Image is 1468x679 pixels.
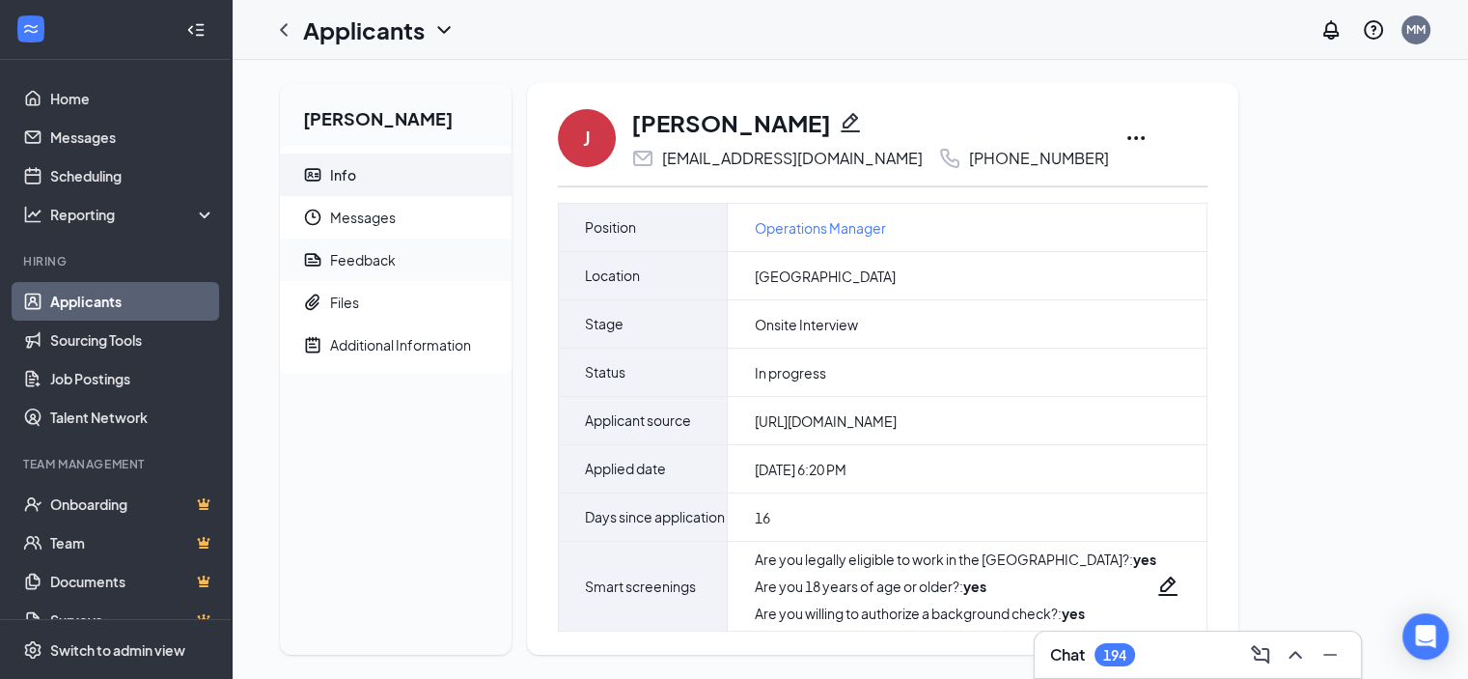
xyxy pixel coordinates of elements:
[280,281,512,324] a: PaperclipFiles
[303,250,322,269] svg: Report
[303,335,322,354] svg: NoteActive
[280,239,512,281] a: ReportFeedback
[1062,605,1085,622] strong: yes
[755,315,858,334] span: Onsite Interview
[23,253,211,269] div: Hiring
[50,485,215,523] a: OnboardingCrown
[50,79,215,118] a: Home
[969,149,1109,168] div: [PHONE_NUMBER]
[50,359,215,398] a: Job Postings
[1362,18,1385,42] svg: QuestionInfo
[280,196,512,239] a: ClockMessages
[186,20,206,40] svg: Collapse
[755,604,1156,623] div: Are you willing to authorize a background check? :
[755,363,826,382] span: In progress
[938,147,961,170] svg: Phone
[50,156,215,195] a: Scheduling
[755,460,846,479] span: [DATE] 6:20 PM
[585,445,666,493] span: Applied date
[330,335,471,354] div: Additional Information
[50,282,215,321] a: Applicants
[303,293,322,312] svg: Paperclip
[631,147,654,170] svg: Email
[585,349,625,396] span: Status
[755,550,1156,569] div: Are you legally eligible to work in the [GEOGRAPHIC_DATA]? :
[1249,643,1272,666] svg: ComposeMessage
[1133,551,1156,568] strong: yes
[50,601,215,639] a: SurveysCrown
[1315,639,1345,670] button: Minimize
[755,508,770,527] span: 16
[272,18,295,42] svg: ChevronLeft
[50,205,216,224] div: Reporting
[303,165,322,184] svg: ContactCard
[1318,643,1342,666] svg: Minimize
[1284,643,1307,666] svg: ChevronUp
[280,154,512,196] a: ContactCardInfo
[303,14,425,46] h1: Applicants
[585,397,691,444] span: Applicant source
[755,411,897,431] span: [URL][DOMAIN_NAME]
[303,208,322,227] svg: Clock
[755,217,886,239] a: Operations Manager
[330,250,396,269] div: Feedback
[755,267,896,286] span: [GEOGRAPHIC_DATA]
[1319,18,1343,42] svg: Notifications
[1406,21,1426,38] div: MM
[50,398,215,437] a: Talent Network
[330,196,496,239] span: Messages
[1402,613,1449,660] div: Open Intercom Messenger
[963,578,986,595] strong: yes
[21,19,41,39] svg: WorkstreamLogo
[585,300,623,348] span: Stage
[662,149,923,168] div: [EMAIL_ADDRESS][DOMAIN_NAME]
[1280,639,1311,670] button: ChevronUp
[1245,639,1276,670] button: ComposeMessage
[50,118,215,156] a: Messages
[23,205,42,224] svg: Analysis
[23,640,42,660] svg: Settings
[755,577,1156,596] div: Are you 18 years of age or older? :
[330,293,359,312] div: Files
[839,111,862,134] svg: Pencil
[280,83,512,146] h2: [PERSON_NAME]
[330,165,356,184] div: Info
[585,563,696,610] span: Smart screenings
[1156,575,1179,598] svg: Pencil
[585,494,725,541] span: Days since application
[1050,644,1085,665] h3: Chat
[585,204,636,251] span: Position
[50,562,215,601] a: DocumentsCrown
[1103,647,1126,664] div: 194
[585,252,640,299] span: Location
[50,321,215,359] a: Sourcing Tools
[432,18,456,42] svg: ChevronDown
[280,324,512,366] a: NoteActiveAdditional Information
[1124,127,1148,150] svg: Ellipses
[50,523,215,562] a: TeamCrown
[583,125,591,152] div: J
[631,106,831,139] h1: [PERSON_NAME]
[23,456,211,472] div: Team Management
[50,640,185,660] div: Switch to admin view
